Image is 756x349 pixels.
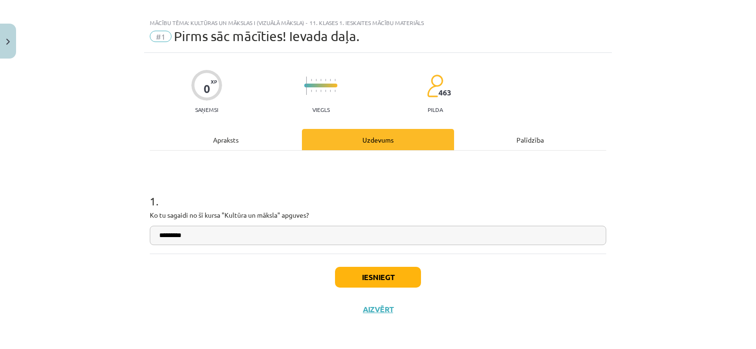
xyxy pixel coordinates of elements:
img: icon-close-lesson-0947bae3869378f0d4975bcd49f059093ad1ed9edebbc8119c70593378902aed.svg [6,39,10,45]
img: icon-short-line-57e1e144782c952c97e751825c79c345078a6d821885a25fce030b3d8c18986b.svg [330,90,331,92]
div: 0 [204,82,210,95]
div: Mācību tēma: Kultūras un mākslas i (vizuālā māksla) - 11. klases 1. ieskaites mācību materiāls [150,19,606,26]
span: 463 [438,88,451,97]
div: Palīdzība [454,129,606,150]
span: Pirms sāc mācīties! Ievada daļa. [174,28,360,44]
p: Viegls [312,106,330,113]
img: icon-short-line-57e1e144782c952c97e751825c79c345078a6d821885a25fce030b3d8c18986b.svg [316,90,317,92]
span: XP [211,79,217,84]
img: icon-short-line-57e1e144782c952c97e751825c79c345078a6d821885a25fce030b3d8c18986b.svg [311,79,312,81]
img: students-c634bb4e5e11cddfef0936a35e636f08e4e9abd3cc4e673bd6f9a4125e45ecb1.svg [427,74,443,98]
img: icon-short-line-57e1e144782c952c97e751825c79c345078a6d821885a25fce030b3d8c18986b.svg [335,90,335,92]
span: #1 [150,31,172,42]
p: Saņemsi [191,106,222,113]
img: icon-short-line-57e1e144782c952c97e751825c79c345078a6d821885a25fce030b3d8c18986b.svg [325,90,326,92]
img: icon-short-line-57e1e144782c952c97e751825c79c345078a6d821885a25fce030b3d8c18986b.svg [316,79,317,81]
p: Ko tu sagaidi no šī kursa "Kultūra un māksla" apguves? [150,210,606,220]
img: icon-short-line-57e1e144782c952c97e751825c79c345078a6d821885a25fce030b3d8c18986b.svg [320,90,321,92]
button: Iesniegt [335,267,421,288]
h1: 1 . [150,178,606,207]
button: Aizvērt [360,305,396,314]
img: icon-short-line-57e1e144782c952c97e751825c79c345078a6d821885a25fce030b3d8c18986b.svg [320,79,321,81]
img: icon-short-line-57e1e144782c952c97e751825c79c345078a6d821885a25fce030b3d8c18986b.svg [335,79,335,81]
img: icon-short-line-57e1e144782c952c97e751825c79c345078a6d821885a25fce030b3d8c18986b.svg [330,79,331,81]
div: Uzdevums [302,129,454,150]
img: icon-short-line-57e1e144782c952c97e751825c79c345078a6d821885a25fce030b3d8c18986b.svg [325,79,326,81]
div: Apraksts [150,129,302,150]
img: icon-long-line-d9ea69661e0d244f92f715978eff75569469978d946b2353a9bb055b3ed8787d.svg [306,77,307,95]
p: pilda [428,106,443,113]
img: icon-short-line-57e1e144782c952c97e751825c79c345078a6d821885a25fce030b3d8c18986b.svg [311,90,312,92]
